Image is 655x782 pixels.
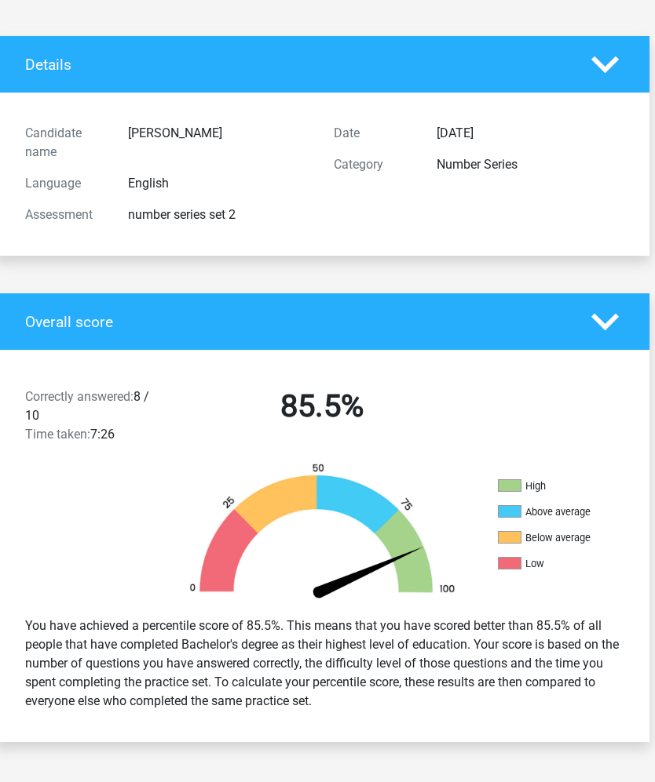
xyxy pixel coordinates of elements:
div: You have achieved a percentile score of 85.5%. This means that you have scored better than 85.5% ... [13,610,631,717]
li: High [498,479,655,493]
span: Time taken: [25,427,90,442]
div: [PERSON_NAME] [116,124,322,162]
li: Above average [498,505,655,519]
h4: Details [25,56,568,74]
div: [DATE] [425,124,631,143]
h4: Overall score [25,313,568,331]
li: Low [498,557,655,571]
div: Assessment [13,206,116,224]
div: Number Series [425,155,631,174]
div: English [116,174,322,193]
h2: 85.5% [180,387,465,425]
img: 86.bedef3011a2e.png [170,463,474,604]
li: Below average [498,531,655,545]
div: number series set 2 [116,206,322,224]
div: Candidate name [13,124,116,162]
div: Date [322,124,425,143]
div: Language [13,174,116,193]
div: 8 / 10 7:26 [13,387,168,444]
span: Correctly answered: [25,389,134,404]
div: Category [322,155,425,174]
